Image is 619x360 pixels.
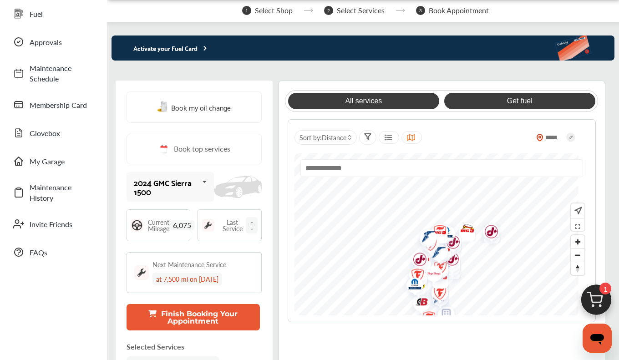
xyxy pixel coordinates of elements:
[152,260,226,269] div: Next Maintenance Service
[414,305,436,334] div: Map marker
[30,182,93,203] span: Maintenance History
[396,9,405,12] img: stepper-arrow.e24c07c6.svg
[8,93,98,117] a: Membership Card
[402,263,425,291] div: Map marker
[424,240,446,267] div: Map marker
[405,247,429,275] img: logo-jiffylube.png
[405,247,427,275] div: Map marker
[452,218,475,247] div: Map marker
[157,101,231,113] a: Book my oil change
[112,43,209,53] p: Activate your Fuel Card
[30,9,93,19] span: Fuel
[157,101,169,113] img: oil-change.e5047c97.svg
[425,219,449,248] img: logo-firestone.png
[148,219,169,232] span: Current Mileage
[8,212,98,236] a: Invite Friends
[127,341,184,352] p: Selected Services
[30,100,93,110] span: Membership Card
[431,302,454,330] div: Map marker
[419,261,441,290] div: Map marker
[438,229,461,258] div: Map marker
[8,149,98,173] a: My Garage
[131,219,143,232] img: steering_logo
[8,240,98,264] a: FAQs
[536,134,543,142] img: location_vector_orange.38f05af8.svg
[428,242,451,261] div: Map marker
[425,280,447,309] div: Map marker
[431,221,454,247] div: Map marker
[583,324,612,353] iframe: Button to launch messaging window
[134,265,149,280] img: maintenance_logo
[437,246,460,275] div: Map marker
[242,6,251,15] span: 1
[337,6,385,15] span: Select Services
[400,273,422,299] div: Map marker
[599,283,611,294] span: 1
[452,218,476,247] img: logo-take5.png
[157,143,169,155] img: cal_icon.0803b883.svg
[574,280,618,324] img: cart_icon.3d0951e8.svg
[424,225,447,243] div: Map marker
[406,291,431,315] img: logo-bigbrand.png
[324,6,333,15] span: 2
[476,219,500,248] img: logo-jiffylube.png
[30,219,93,229] span: Invite Friends
[425,280,449,309] img: logo-firestone.png
[8,2,98,25] a: Fuel
[127,134,262,164] a: Book top services
[174,143,230,155] span: Book top services
[294,153,578,315] canvas: Map
[30,37,93,47] span: Approvals
[214,176,262,198] img: placeholder_car.fcab19be.svg
[134,178,199,196] div: 2024 GMC Sierra 1500
[402,263,426,291] img: logo-firestone.png
[299,133,346,142] span: Sort by :
[573,206,582,216] img: recenter.ce011a49.svg
[407,252,430,270] div: Map marker
[8,121,98,145] a: Glovebox
[8,30,98,54] a: Approvals
[171,101,231,113] span: Book my oil change
[425,255,448,284] div: Map marker
[30,128,93,138] span: Glovebox
[322,133,346,142] span: Distance
[571,262,584,275] button: Reset bearing to north
[476,219,499,248] div: Map marker
[419,261,443,290] img: logo-pepboys.png
[127,304,260,330] button: Finish Booking Your Appointment
[413,224,436,251] div: Map marker
[30,247,93,258] span: FAQs
[30,63,93,84] span: Maintenance Schedule
[571,235,584,248] button: Zoom in
[425,240,448,269] div: Map marker
[169,220,195,230] span: 6,075
[219,219,246,232] span: Last Service
[8,58,98,88] a: Maintenance Schedule
[8,177,98,208] a: Maintenance History
[255,6,293,15] span: Select Shop
[404,266,426,293] div: Map marker
[416,6,425,15] span: 3
[571,248,584,262] button: Zoom out
[413,224,437,251] img: logo-goodyear.png
[452,223,476,242] img: BigOTires_Logo_2024_BigO_RGB_BrightRed.png
[444,93,595,109] a: Get fuel
[304,9,313,12] img: stepper-arrow.e24c07c6.svg
[288,93,439,109] a: All services
[152,273,222,285] div: at 7,500 mi on [DATE]
[415,232,438,260] div: Map marker
[202,219,214,232] img: maintenance_logo
[429,6,489,15] span: Book Appointment
[425,219,447,248] div: Map marker
[400,273,424,299] img: logo-mopar.png
[406,291,429,315] div: Map marker
[554,35,614,61] img: activate-banner.5eeab9f0af3a0311e5fa.png
[30,156,93,167] span: My Garage
[246,217,258,233] span: --
[452,223,475,242] div: Map marker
